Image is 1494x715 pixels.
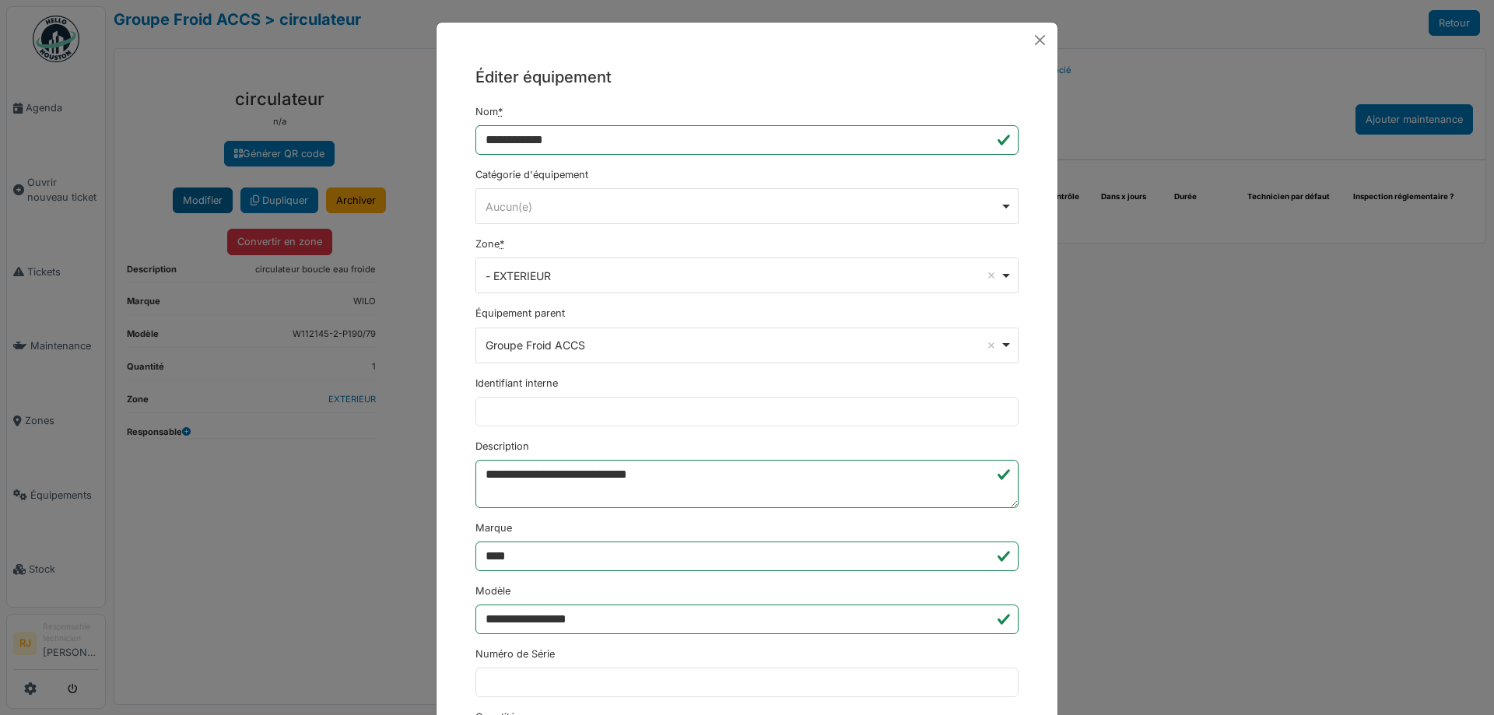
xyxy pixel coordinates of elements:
div: - EXTERIEUR [486,268,1000,284]
label: Catégorie d'équipement [475,167,588,182]
abbr: Requis [498,106,503,117]
button: Close [1029,29,1051,51]
label: Identifiant interne [475,376,558,391]
button: Remove item: '194461' [984,338,999,353]
button: Remove item: '19404' [984,268,999,283]
label: Équipement parent [475,306,565,321]
label: Zone [475,237,504,251]
div: Aucun(e) [486,198,1000,215]
label: Marque [475,520,512,535]
label: Numéro de Série [475,647,555,661]
label: Nom [475,104,503,119]
div: Groupe Froid ACCS [486,337,1000,353]
h5: Éditer équipement [475,65,1019,89]
abbr: Requis [500,238,504,250]
label: Description [475,439,529,454]
label: Modèle [475,584,510,598]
